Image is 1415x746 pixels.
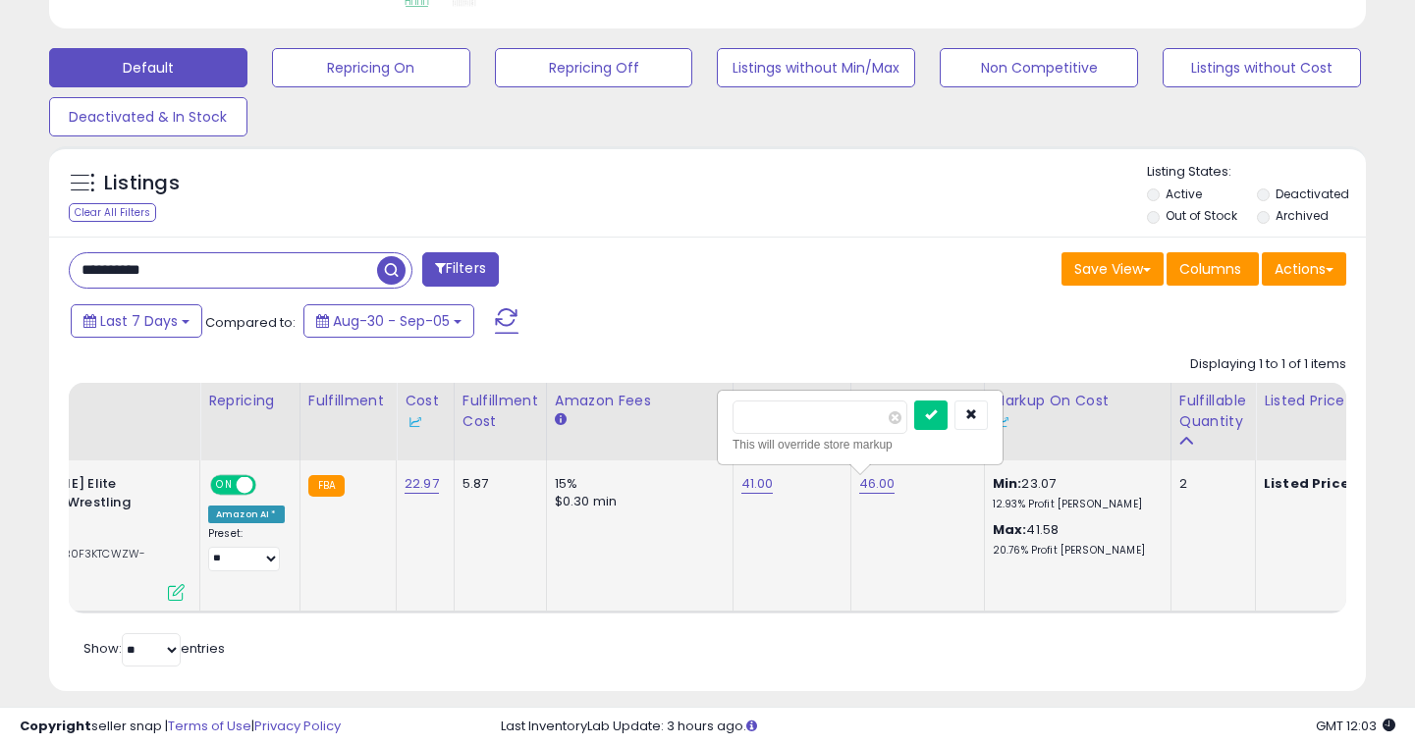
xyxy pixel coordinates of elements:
[208,391,292,411] div: Repricing
[1179,259,1241,279] span: Columns
[1061,252,1164,286] button: Save View
[308,391,388,411] div: Fulfillment
[993,521,1156,558] div: 41.58
[205,313,296,332] span: Compared to:
[1262,252,1346,286] button: Actions
[717,48,915,87] button: Listings without Min/Max
[168,717,251,735] a: Terms of Use
[49,97,247,136] button: Deactivated & In Stock
[253,477,285,494] span: OFF
[71,304,202,338] button: Last 7 Days
[20,717,91,735] strong: Copyright
[993,544,1156,558] p: 20.76% Profit [PERSON_NAME]
[993,520,1027,539] b: Max:
[212,477,237,494] span: ON
[100,311,178,331] span: Last 7 Days
[495,48,693,87] button: Repricing Off
[1163,48,1361,87] button: Listings without Cost
[1190,355,1346,374] div: Displaying 1 to 1 of 1 items
[1166,186,1202,202] label: Active
[1179,475,1240,493] div: 2
[208,527,285,571] div: Preset:
[993,475,1156,511] div: 23.07
[20,718,341,736] div: seller snap | |
[69,203,156,222] div: Clear All Filters
[555,391,725,411] div: Amazon Fees
[555,475,718,493] div: 15%
[1316,717,1395,735] span: 2025-09-14 12:03 GMT
[1167,252,1259,286] button: Columns
[405,474,439,494] a: 22.97
[993,498,1156,511] p: 12.93% Profit [PERSON_NAME]
[208,506,285,523] div: Amazon AI *
[104,170,180,197] h5: Listings
[733,435,988,454] div: This will override store markup
[1264,474,1353,493] b: Listed Price:
[1179,391,1247,432] div: Fulfillable Quantity
[49,48,247,87] button: Default
[405,411,446,432] div: Some or all of the values in this column are provided from Inventory Lab.
[859,474,896,494] a: 46.00
[741,474,774,494] a: 41.00
[303,304,474,338] button: Aug-30 - Sep-05
[993,474,1022,493] b: Min:
[993,411,1163,432] div: Some or all of the values in this column are provided from Inventory Lab.
[333,311,450,331] span: Aug-30 - Sep-05
[463,475,531,493] div: 5.87
[1276,207,1329,224] label: Archived
[1276,186,1349,202] label: Deactivated
[984,383,1170,460] th: The percentage added to the cost of goods (COGS) that forms the calculator for Min & Max prices.
[555,493,718,510] div: $0.30 min
[993,412,1012,432] img: InventoryLab Logo
[422,252,499,287] button: Filters
[501,718,1395,736] div: Last InventoryLab Update: 3 hours ago.
[254,717,341,735] a: Privacy Policy
[1166,207,1237,224] label: Out of Stock
[272,48,470,87] button: Repricing On
[308,475,345,497] small: FBA
[405,412,424,432] img: InventoryLab Logo
[555,411,567,429] small: Amazon Fees.
[83,639,225,658] span: Show: entries
[463,391,538,432] div: Fulfillment Cost
[405,391,446,432] div: Cost
[993,391,1163,432] div: Markup on Cost
[940,48,1138,87] button: Non Competitive
[1147,163,1366,182] p: Listing States:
